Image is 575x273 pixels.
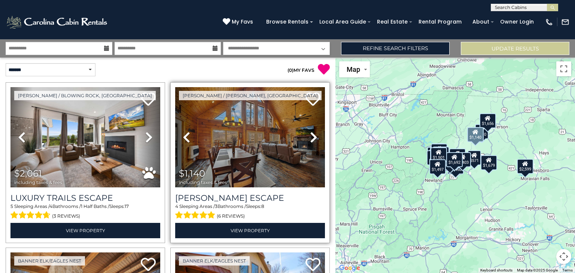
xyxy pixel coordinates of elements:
a: View Property [10,223,160,238]
span: 4 [175,203,178,209]
img: Google [337,263,362,273]
img: White-1-2.png [6,15,109,30]
a: View Property [175,223,325,238]
div: $1,474 [427,150,443,165]
div: $1,497 [429,159,446,174]
a: Local Area Guide [316,16,370,28]
a: Add to favorites [305,257,320,273]
span: 17 [125,203,129,209]
div: $571 [468,150,481,165]
a: Real Estate [373,16,411,28]
a: Browse Rentals [262,16,312,28]
div: Sleeping Areas / Bathrooms / Sleeps: [10,203,160,221]
span: including taxes & fees [179,180,227,185]
span: (3 reviews) [52,211,80,221]
span: (6 reviews) [217,211,245,221]
button: Keyboard shortcuts [480,268,512,273]
div: $2,599 [517,159,533,174]
span: Map [347,65,360,73]
span: $2,061 [14,168,42,179]
button: Toggle fullscreen view [556,61,571,76]
a: [PERSON_NAME] Escape [175,193,325,203]
span: $1,140 [179,168,205,179]
div: $1,656 [480,113,496,128]
span: 0 [289,67,292,73]
img: mail-regular-white.png [561,18,569,26]
span: ( ) [287,67,293,73]
div: $1,935 [449,148,466,163]
a: Banner Elk/Eagles Nest [14,256,85,266]
a: Refine Search Filters [341,42,450,55]
a: Owner Login [496,16,538,28]
a: (0)MY FAVS [287,67,314,73]
a: Add to favorites [141,257,156,273]
div: $1,601 [427,147,444,162]
span: Map data ©2025 Google [517,268,558,272]
div: $1,142 [429,159,446,174]
div: $1,245 [433,147,449,162]
img: thumbnail_168122120.jpeg [175,87,325,187]
a: [PERSON_NAME] / [PERSON_NAME], [GEOGRAPHIC_DATA] [179,91,322,100]
span: 4 [49,203,52,209]
div: $1,692 [446,152,463,167]
span: My Favs [232,18,253,26]
span: 5 [10,203,13,209]
button: Map camera controls [556,249,571,264]
a: About [469,16,493,28]
div: Sleeping Areas / Bathrooms / Sleeps: [175,203,325,221]
button: Change map style [339,61,370,77]
a: My Favs [223,18,255,26]
div: $1,679 [481,155,497,170]
div: $1,501 [431,147,447,162]
span: 8 [261,203,264,209]
img: thumbnail_168695581.jpeg [10,87,160,187]
a: Open this area in Google Maps (opens a new window) [337,263,362,273]
a: Banner Elk/Eagles Nest [179,256,250,266]
div: $1,140 [467,127,484,142]
span: 3 [215,203,217,209]
img: phone-regular-white.png [545,18,553,26]
a: Terms (opens in new tab) [562,268,573,272]
span: including taxes & fees [14,180,62,185]
a: Luxury Trails Escape [10,193,160,203]
a: [PERSON_NAME] / Blowing Rock, [GEOGRAPHIC_DATA] [14,91,156,100]
span: 1 Half Baths / [81,203,109,209]
button: Update Results [461,42,569,55]
div: $1,686 [430,146,447,161]
div: $1,753 [431,144,447,159]
a: Rental Program [415,16,465,28]
div: $610 [432,143,445,158]
h3: Todd Escape [175,193,325,203]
